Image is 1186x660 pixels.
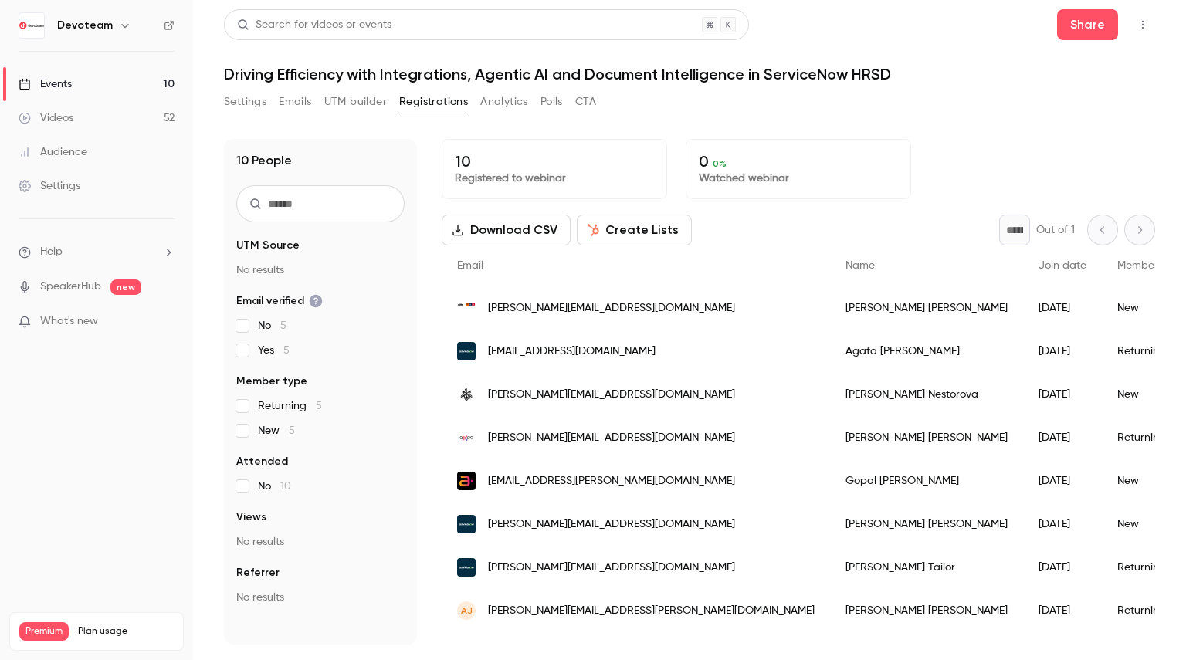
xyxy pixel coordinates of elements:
[1057,9,1118,40] button: Share
[236,151,292,170] h1: 10 People
[78,625,174,638] span: Plan usage
[40,244,63,260] span: Help
[457,428,476,447] img: axpo.com
[258,343,290,358] span: Yes
[830,416,1023,459] div: [PERSON_NAME] [PERSON_NAME]
[19,13,44,38] img: Devoteam
[40,279,101,295] a: SpeakerHub
[156,315,175,329] iframe: Noticeable Trigger
[455,171,654,186] p: Registered to webinar
[830,589,1023,632] div: [PERSON_NAME] [PERSON_NAME]
[457,299,476,317] img: ktm.com
[236,238,405,605] section: facet-groups
[540,90,563,114] button: Polls
[19,622,69,641] span: Premium
[19,76,72,92] div: Events
[575,90,596,114] button: CTA
[488,603,815,619] span: [PERSON_NAME][EMAIL_ADDRESS][PERSON_NAME][DOMAIN_NAME]
[1023,373,1102,416] div: [DATE]
[488,430,735,446] span: [PERSON_NAME][EMAIL_ADDRESS][DOMAIN_NAME]
[699,152,898,171] p: 0
[236,262,405,278] p: No results
[1117,260,1184,271] span: Member type
[699,171,898,186] p: Watched webinar
[324,90,387,114] button: UTM builder
[399,90,468,114] button: Registrations
[442,215,571,245] button: Download CSV
[19,178,80,194] div: Settings
[713,158,727,169] span: 0 %
[845,260,875,271] span: Name
[224,90,266,114] button: Settings
[289,425,295,436] span: 5
[830,330,1023,373] div: Agata [PERSON_NAME]
[236,454,288,469] span: Attended
[461,604,473,618] span: AJ
[280,481,291,492] span: 10
[236,534,405,550] p: No results
[488,387,735,403] span: [PERSON_NAME][EMAIL_ADDRESS][DOMAIN_NAME]
[1036,222,1075,238] p: Out of 1
[283,345,290,356] span: 5
[1023,416,1102,459] div: [DATE]
[236,374,307,389] span: Member type
[1023,546,1102,589] div: [DATE]
[236,238,300,253] span: UTM Source
[1023,589,1102,632] div: [DATE]
[258,398,322,414] span: Returning
[577,215,692,245] button: Create Lists
[830,459,1023,503] div: Gopal [PERSON_NAME]
[279,90,311,114] button: Emails
[280,320,286,331] span: 5
[57,18,113,33] h6: Devoteam
[457,260,483,271] span: Email
[258,318,286,333] span: No
[457,515,476,533] img: servicenow.com
[1039,260,1086,271] span: Join date
[457,342,476,360] img: servicenow.com
[488,516,735,533] span: [PERSON_NAME][EMAIL_ADDRESS][DOMAIN_NAME]
[258,479,291,494] span: No
[457,385,476,404] img: ubs.com
[457,558,476,577] img: servicenow.com
[830,546,1023,589] div: [PERSON_NAME] Tailor
[40,313,98,330] span: What's new
[488,473,735,489] span: [EMAIL_ADDRESS][PERSON_NAME][DOMAIN_NAME]
[1023,286,1102,330] div: [DATE]
[236,590,405,605] p: No results
[488,344,656,360] span: [EMAIL_ADDRESS][DOMAIN_NAME]
[1023,503,1102,546] div: [DATE]
[480,90,528,114] button: Analytics
[488,300,735,316] span: [PERSON_NAME][EMAIL_ADDRESS][DOMAIN_NAME]
[455,152,654,171] p: 10
[830,503,1023,546] div: [PERSON_NAME] [PERSON_NAME]
[236,293,323,309] span: Email verified
[1023,459,1102,503] div: [DATE]
[19,144,87,160] div: Audience
[258,423,295,438] span: New
[237,17,391,33] div: Search for videos or events
[19,110,73,126] div: Videos
[457,472,476,490] img: amdocs.com
[236,565,280,580] span: Referrer
[830,373,1023,416] div: [PERSON_NAME] Nestorova
[316,401,322,411] span: 5
[236,509,266,525] span: Views
[488,560,735,576] span: [PERSON_NAME][EMAIL_ADDRESS][DOMAIN_NAME]
[110,279,141,295] span: new
[1023,330,1102,373] div: [DATE]
[830,286,1023,330] div: [PERSON_NAME] [PERSON_NAME]
[19,244,175,260] li: help-dropdown-opener
[224,65,1155,83] h1: Driving Efficiency with Integrations, Agentic AI and Document Intelligence in ServiceNow HRSD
